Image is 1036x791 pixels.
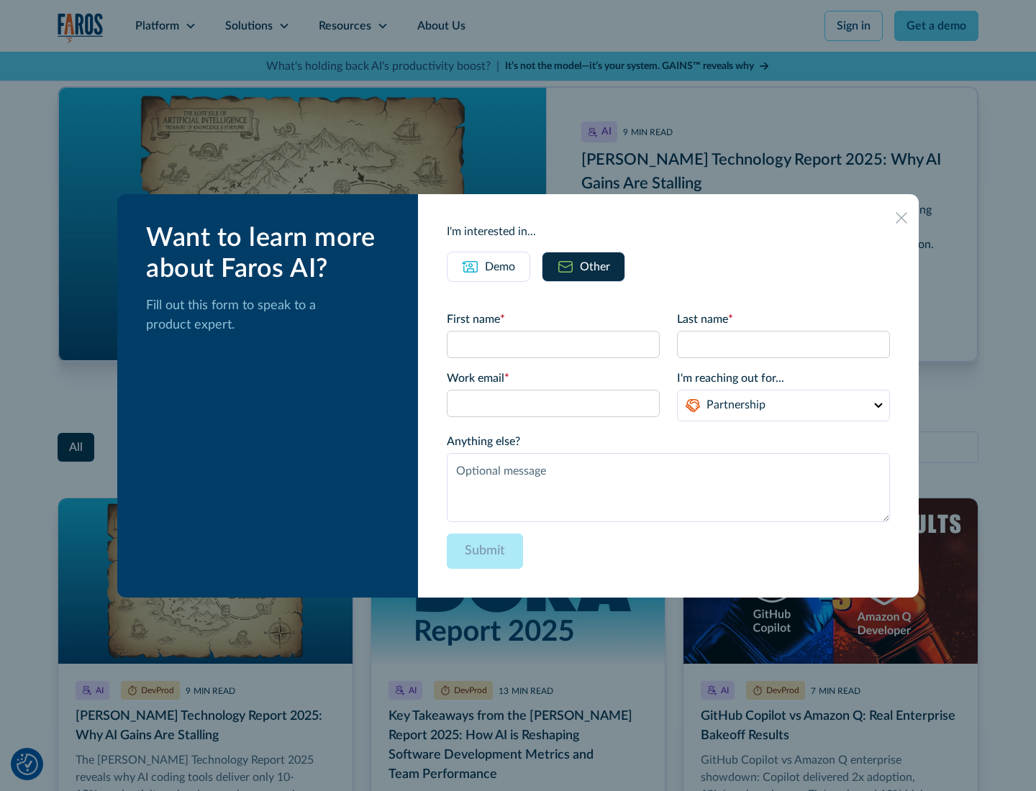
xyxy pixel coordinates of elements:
p: Fill out this form to speak to a product expert. [146,296,395,335]
label: First name [447,311,660,328]
input: Submit [447,534,523,569]
label: I'm reaching out for... [677,370,890,387]
label: Work email [447,370,660,387]
div: Want to learn more about Faros AI? [146,223,395,285]
div: I'm interested in... [447,223,890,240]
form: Email Form [447,311,890,569]
label: Anything else? [447,433,890,450]
label: Last name [677,311,890,328]
div: Demo [485,258,515,275]
div: Other [580,258,610,275]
